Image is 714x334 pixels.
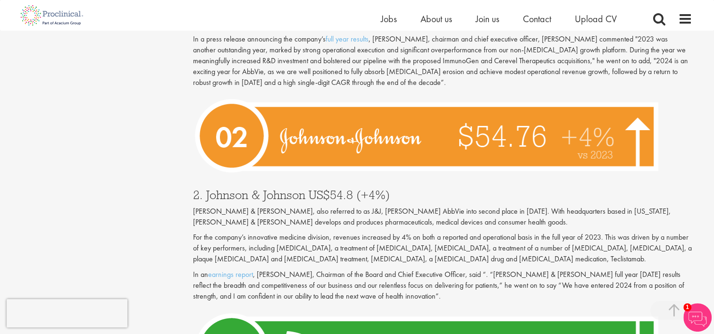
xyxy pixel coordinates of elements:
[193,232,692,265] p: For the company’s innovative medicine division, revenues increased by 4% on both a reported and o...
[193,189,692,201] h3: 2. Johnson & Johnson US$54.8 (+4%)
[381,13,397,25] a: Jobs
[193,269,692,302] p: In an , [PERSON_NAME], Chairman of the Board and Chief Executive Officer, said “. “[PERSON_NAME] ...
[193,206,692,228] p: [PERSON_NAME] & [PERSON_NAME], also referred to as J&J, [PERSON_NAME] AbbVie into second place in...
[523,13,551,25] a: Contact
[575,13,617,25] a: Upload CV
[7,299,127,327] iframe: reCAPTCHA
[326,34,369,44] a: full year results
[683,303,712,332] img: Chatbot
[208,269,253,279] a: earnings report
[476,13,499,25] a: Join us
[193,34,692,88] p: In a press release announcing the company’s , [PERSON_NAME], chairman and chief executive officer...
[420,13,452,25] a: About us
[683,303,691,311] span: 1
